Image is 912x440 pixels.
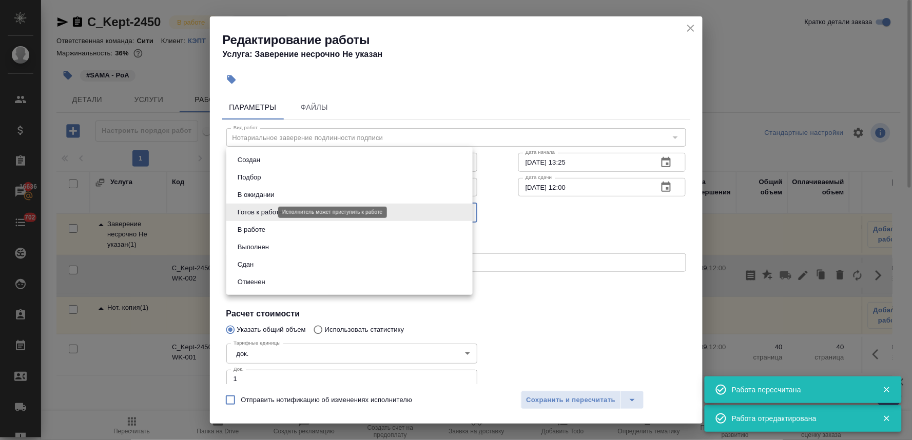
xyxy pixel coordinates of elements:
button: Отменен [235,276,268,288]
button: Выполнен [235,242,272,253]
button: Создан [235,154,263,166]
button: Готов к работе [235,207,286,218]
button: Подбор [235,172,264,183]
button: В работе [235,224,268,235]
button: В ожидании [235,189,278,201]
div: Работа пересчитана [732,385,867,395]
div: Работа отредактирована [732,413,867,424]
button: Закрыть [876,414,897,423]
button: Сдан [235,259,257,270]
button: Закрыть [876,385,897,394]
